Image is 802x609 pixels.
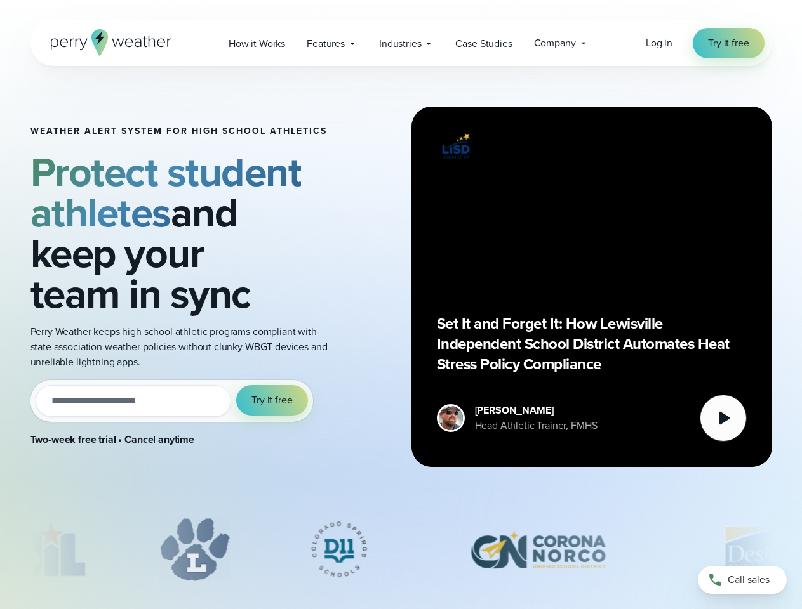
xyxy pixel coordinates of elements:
[291,518,387,581] img: Colorado-Springs-School-District.svg
[475,403,598,418] div: [PERSON_NAME]
[693,28,764,58] a: Try it free
[30,126,328,136] h1: Weather Alert System for High School Athletics
[30,324,328,370] p: Perry Weather keeps high school athletic programs compliant with state association weather polici...
[30,432,195,447] strong: Two-week free trial • Cancel anytime
[534,36,576,51] span: Company
[455,36,512,51] span: Case Studies
[291,518,387,581] div: 3 of 12
[251,393,292,408] span: Try it free
[475,418,598,433] div: Head Athletic Trainer, FMHS
[646,36,672,51] a: Log in
[307,36,345,51] span: Features
[698,566,787,594] a: Call sales
[30,518,772,587] div: slideshow
[439,406,463,430] img: cody-henschke-headshot
[728,572,770,587] span: Call sales
[448,518,628,581] div: 4 of 12
[229,36,285,51] span: How it Works
[159,518,230,581] div: 2 of 12
[437,132,475,160] img: Lewisville ISD logo
[30,152,328,314] h2: and keep your team in sync
[708,36,749,51] span: Try it free
[437,313,747,374] p: Set It and Forget It: How Lewisville Independent School District Automates Heat Stress Policy Com...
[444,30,523,56] a: Case Studies
[218,30,296,56] a: How it Works
[30,142,302,242] strong: Protect student athletes
[448,518,628,581] img: Corona-Norco-Unified-School-District.svg
[646,36,672,50] span: Log in
[236,385,307,416] button: Try it free
[379,36,421,51] span: Industries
